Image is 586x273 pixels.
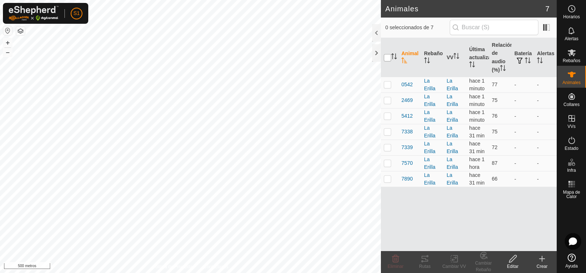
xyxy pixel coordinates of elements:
font: - [537,98,539,103]
font: hace 31 min [469,141,485,154]
font: S1 [73,10,79,16]
font: hace 31 min [469,172,485,186]
font: - [515,82,516,88]
span: 22 ago 2025, 11:31 [469,109,485,123]
font: 0542 [401,81,413,87]
font: La Erilla [424,156,435,170]
a: Ayuda [557,251,586,271]
p-sorticon: Activar para ordenar [500,66,506,72]
p-sorticon: Activar para ordenar [453,54,459,60]
font: - [515,176,516,182]
a: La Erilla [446,109,458,123]
font: Animales [385,5,419,13]
p-sorticon: Activar para ordenar [391,54,397,60]
span: 22 de agosto de 2025, 10:31 [469,156,485,170]
font: 75 [492,97,498,103]
span: 22 de agosto de 2025, 11:01 [469,125,485,139]
p-sorticon: Activar para ordenar [424,58,430,64]
p-sorticon: Activar para ordenar [537,58,543,64]
font: Cambiar Rebaño [475,261,492,272]
font: Animales [563,80,581,85]
font: 5412 [401,113,413,119]
a: La Erilla [446,78,458,91]
font: Alertas [565,36,578,41]
img: Logotipo de Gallagher [9,6,59,21]
font: Ayuda [565,263,578,269]
a: La Erilla [446,94,458,107]
button: Restablecer mapa [3,26,12,35]
font: hace 1 minuto [469,78,485,91]
font: Política de Privacidad [153,264,195,269]
font: - [537,176,539,182]
font: - [515,98,516,103]
font: 66 [492,176,498,182]
font: – [6,48,10,56]
font: - [537,113,539,119]
font: Relación de audio (%) [492,42,513,73]
font: Editar [507,264,518,269]
font: Contáctanos [204,264,228,269]
font: La Erilla [424,172,435,186]
font: 7338 [401,129,413,134]
font: Collares [563,102,579,107]
font: 77 [492,81,498,87]
font: La Erilla [424,141,435,154]
button: + [3,38,12,47]
font: Rutas [419,264,430,269]
font: - [537,82,539,88]
font: Infra [567,168,576,173]
font: Rebaño [424,50,443,56]
a: La Erilla [446,141,458,154]
p-sorticon: Activar para ordenar [401,58,407,64]
span: 22 de agosto de 2025, 11:01 [469,172,485,186]
button: – [3,48,12,57]
font: 7570 [401,160,413,166]
font: hace 1 minuto [469,94,485,107]
font: - [537,160,539,166]
font: La Erilla [424,109,435,123]
font: Eliminar [387,264,403,269]
font: Cambiar VV [442,264,466,269]
font: - [537,145,539,151]
font: - [515,129,516,135]
font: hace 1 minuto [469,109,485,123]
p-sorticon: Activar para ordenar [525,58,531,64]
font: Última actualización [469,46,501,60]
font: - [515,145,516,151]
font: + [6,39,10,46]
font: Estado [565,146,578,151]
button: Capas del Mapa [16,27,25,35]
span: 22 ago 2025, 11:31 [469,94,485,107]
font: hace 31 min [469,125,485,139]
font: 87 [492,160,498,166]
font: Mapa de Calor [563,190,580,199]
font: 7339 [401,144,413,150]
font: 7 [545,5,549,13]
a: La Erilla [446,156,458,170]
font: - [515,113,516,119]
font: Animal [401,50,419,56]
font: Horarios [563,14,580,19]
font: VV [446,54,453,60]
a: La Erilla [446,125,458,139]
font: La Erilla [424,78,435,91]
font: 0 seleccionados de 7 [385,24,434,30]
font: - [515,160,516,166]
a: Política de Privacidad [153,263,195,270]
font: 7890 [401,176,413,182]
font: 76 [492,113,498,119]
a: La Erilla [446,172,458,186]
font: 75 [492,129,498,134]
font: - [537,129,539,135]
input: Buscar (S) [450,20,538,35]
font: VVs [567,124,575,129]
font: Batería [515,50,532,56]
span: 22 de agosto de 2025, 11:01 [469,141,485,154]
font: La Erilla [424,125,435,139]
